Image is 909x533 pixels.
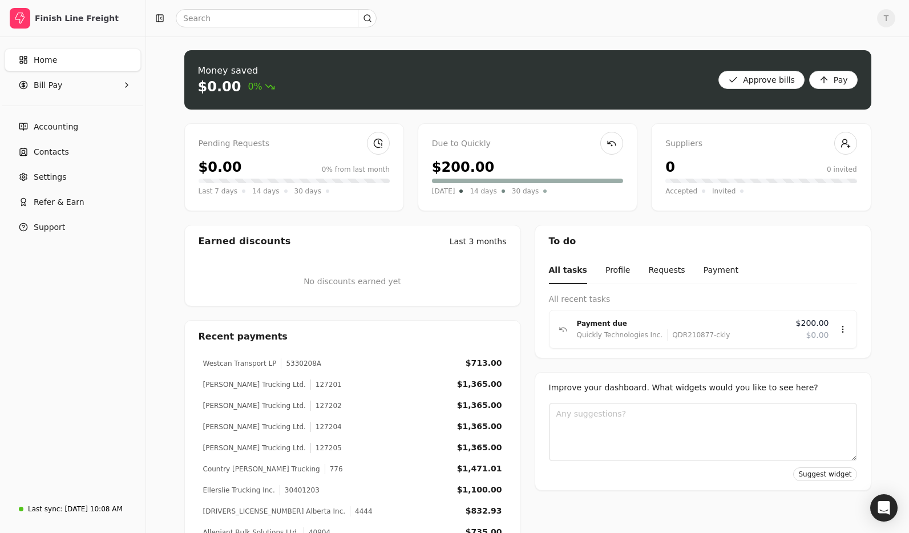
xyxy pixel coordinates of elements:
div: 127201 [310,379,342,390]
div: [DATE] 10:08 AM [64,504,122,514]
div: 127205 [310,443,342,453]
div: 5330208A [281,358,321,369]
a: Contacts [5,140,141,163]
button: Refer & Earn [5,191,141,213]
div: [PERSON_NAME] Trucking Ltd. [203,401,306,411]
span: 30 days [512,185,539,197]
div: 0% from last month [322,164,390,175]
input: Search [176,9,377,27]
span: Bill Pay [34,79,62,91]
span: Last 7 days [199,185,238,197]
button: Support [5,216,141,239]
button: Payment [704,257,738,284]
div: [PERSON_NAME] Trucking Ltd. [203,422,306,432]
div: Country [PERSON_NAME] Trucking [203,464,320,474]
button: Pay [809,71,858,89]
div: $832.93 [466,505,502,517]
button: Requests [648,257,685,284]
span: 0% [248,80,274,94]
span: Accepted [665,185,697,197]
div: Pending Requests [199,138,390,150]
span: Contacts [34,146,69,158]
div: Quickly Technologies Inc. [577,329,663,341]
div: All recent tasks [549,293,857,305]
div: $1,100.00 [457,484,502,496]
div: Payment due [577,318,787,329]
button: Profile [605,257,631,284]
button: T [877,9,895,27]
div: 127202 [310,401,342,411]
div: Suppliers [665,138,857,150]
div: Last sync: [28,504,62,514]
div: $1,365.00 [457,399,502,411]
div: $1,365.00 [457,442,502,454]
div: $713.00 [466,357,502,369]
div: To do [535,225,871,257]
div: Westcan Transport LP [203,358,277,369]
span: $0.00 [806,329,829,341]
div: $1,365.00 [457,421,502,433]
div: 0 invited [827,164,857,175]
button: All tasks [549,257,587,284]
span: Refer & Earn [34,196,84,208]
span: Settings [34,171,66,183]
div: [DRIVERS_LICENSE_NUMBER] Alberta Inc. [203,506,346,516]
div: No discounts earned yet [304,257,401,306]
div: 127204 [310,422,342,432]
span: $200.00 [796,317,829,329]
div: 776 [325,464,343,474]
span: Accounting [34,121,78,133]
button: Suggest widget [793,467,857,481]
button: Approve bills [718,71,805,89]
a: Accounting [5,115,141,138]
button: Bill Pay [5,74,141,96]
div: 0 [665,157,675,177]
span: 30 days [294,185,321,197]
div: $1,365.00 [457,378,502,390]
span: 14 days [470,185,496,197]
a: Settings [5,165,141,188]
div: Money saved [198,64,275,78]
span: Invited [712,185,736,197]
div: $0.00 [199,157,242,177]
div: QDR210877-ckly [667,329,730,341]
div: 4444 [350,506,373,516]
div: $200.00 [432,157,494,177]
div: Ellerslie Trucking Inc. [203,485,275,495]
div: Open Intercom Messenger [870,494,898,522]
div: Last 3 months [450,236,507,248]
a: Last sync:[DATE] 10:08 AM [5,499,141,519]
div: 30401203 [280,485,320,495]
div: [PERSON_NAME] Trucking Ltd. [203,443,306,453]
div: $1,471.01 [457,463,502,475]
div: Improve your dashboard. What widgets would you like to see here? [549,382,857,394]
div: $0.00 [198,78,241,96]
div: Due to Quickly [432,138,623,150]
span: 14 days [252,185,279,197]
a: Home [5,49,141,71]
span: Support [34,221,65,233]
div: [PERSON_NAME] Trucking Ltd. [203,379,306,390]
span: Home [34,54,57,66]
div: Earned discounts [199,235,291,248]
span: [DATE] [432,185,455,197]
div: Finish Line Freight [35,13,136,24]
div: Recent payments [185,321,520,353]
